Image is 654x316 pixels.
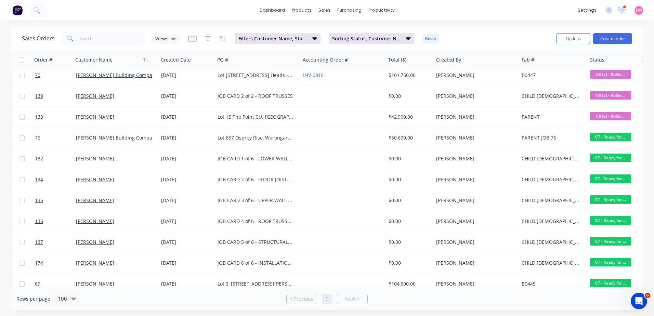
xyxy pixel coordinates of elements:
span: 133 [35,114,43,120]
div: Status [590,56,604,63]
a: 136 [35,211,76,232]
div: Lot [STREET_ADDRESS] Heads - Steel Framing [218,72,293,79]
div: $0.00 [389,197,429,204]
span: 07 - Ready for ... [590,133,631,141]
button: Create order [593,33,632,44]
div: Lot 15 The Point Cct, [GEOGRAPHIC_DATA] [218,114,293,120]
span: 08 (a) - Rollin... [590,70,631,79]
a: 139 [35,86,76,106]
div: $42,900.00 [389,114,429,120]
div: [DATE] [161,176,212,183]
div: CHILD [DEMOGRAPHIC_DATA] of 6 (#69) [522,260,581,266]
div: $101,750.00 [389,72,429,79]
div: [DATE] [161,134,212,141]
a: INV-0810 [303,72,324,78]
div: PARENT [522,114,581,120]
div: $0.00 [389,155,429,162]
div: JOB CARD 1 of 6 - LOWER WALL FRAMES | Lot 3, #[GEOGRAPHIC_DATA] Carsledine [218,155,293,162]
div: B0445 [522,280,581,287]
span: 07 - Ready for ... [590,258,631,266]
a: 132 [35,148,76,169]
div: PO # [217,56,228,63]
a: 76 [35,128,76,148]
div: JOB CARD 5 of 6 - STRUCTURAL STEEL | Lot 3, #[GEOGRAPHIC_DATA] Carsledine [218,239,293,246]
a: 134 [35,169,76,190]
div: $0.00 [389,218,429,225]
span: 135 [35,197,43,204]
a: [PERSON_NAME] [76,176,114,183]
a: [PERSON_NAME] [76,239,114,245]
span: 08 (a) - Rollin... [590,91,631,100]
div: $0.00 [389,176,429,183]
div: JOB CARD 2 of 2 - ROOF TRUSSES [218,93,293,100]
a: Next page [337,295,367,302]
span: 07 - Ready for ... [590,279,631,287]
div: [PERSON_NAME] [436,114,512,120]
div: $0.00 [389,260,429,266]
ul: Pagination [284,294,370,304]
div: Lot 3, [STREET_ADDRESS][PERSON_NAME] -- Steel Framing Solutions - Rev 4 [218,280,293,287]
div: [PERSON_NAME] [436,176,512,183]
span: 136 [35,218,43,225]
a: [PERSON_NAME] [76,260,114,266]
span: 134 [35,176,43,183]
div: [PERSON_NAME] [436,134,512,141]
div: CHILD [DEMOGRAPHIC_DATA] of 6 (#69) [522,218,581,225]
div: Accounting Order # [303,56,348,63]
a: [PERSON_NAME] [76,93,114,99]
div: CHILD [DEMOGRAPHIC_DATA] of 6 (#69) [522,197,581,204]
div: Total ($) [388,56,406,63]
span: 174 [35,260,43,266]
div: [PERSON_NAME] [436,197,512,204]
div: $104,500.00 [389,280,429,287]
div: settings [574,5,600,15]
span: DN [636,7,642,13]
div: [PERSON_NAME] [436,239,512,246]
span: Filters: Customer Name, Status, Card Type [238,35,308,42]
div: B0447 [522,72,581,79]
span: 137 [35,239,43,246]
span: Views [155,35,168,42]
div: CHILD [DEMOGRAPHIC_DATA] of 6 (#69) [522,239,581,246]
div: Created Date [161,56,191,63]
div: [DATE] [161,260,212,266]
span: Next [345,295,356,302]
span: 07 - Ready for ... [590,154,631,162]
div: Created By [436,56,461,63]
div: [PERSON_NAME] [436,72,512,79]
span: Previous [294,295,313,302]
a: [PERSON_NAME] Building Company Pty Ltd [76,72,174,78]
a: 133 [35,107,76,127]
span: 07 - Ready for ... [590,237,631,246]
div: [PERSON_NAME] [436,260,512,266]
div: $0.00 [389,93,429,100]
a: Previous page [287,295,317,302]
div: productivity [365,5,398,15]
div: [PERSON_NAME] [436,93,512,100]
div: [PERSON_NAME] [436,280,512,287]
input: Search... [79,32,146,45]
a: [PERSON_NAME] [76,280,114,287]
button: Sorting:Status, Customer Name, Notes [329,33,414,44]
h1: Sales Orders [22,35,55,42]
div: CHILD [DEMOGRAPHIC_DATA] of 2 (#133) [522,93,581,100]
div: products [288,5,315,15]
div: [DATE] [161,93,212,100]
span: 70 [35,72,40,79]
div: JOB CARD 6 of 6 - INSTALLATION | Lot 3, #[GEOGRAPHIC_DATA] [218,260,293,266]
div: purchasing [334,5,365,15]
span: 07 - Ready for ... [590,216,631,225]
div: Fab # [522,56,534,63]
img: Factory [12,5,23,15]
div: [PERSON_NAME] [436,218,512,225]
div: [DATE] [161,197,212,204]
div: Order # [34,56,52,63]
div: JOB CARD 4 of 6 - ROOF TRUSSES | Lot 3, [GEOGRAPHIC_DATA] [218,218,293,225]
div: JOB CARD 2 of 6 - FLOOR JOISTS | Lot 3, #[GEOGRAPHIC_DATA] [218,176,293,183]
div: CHILD [DEMOGRAPHIC_DATA] of 6 (#69) [522,155,581,162]
div: [DATE] [161,280,212,287]
span: 132 [35,155,43,162]
a: [PERSON_NAME] [76,197,114,203]
iframe: Intercom live chat [631,293,647,309]
div: $0.00 [389,239,429,246]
